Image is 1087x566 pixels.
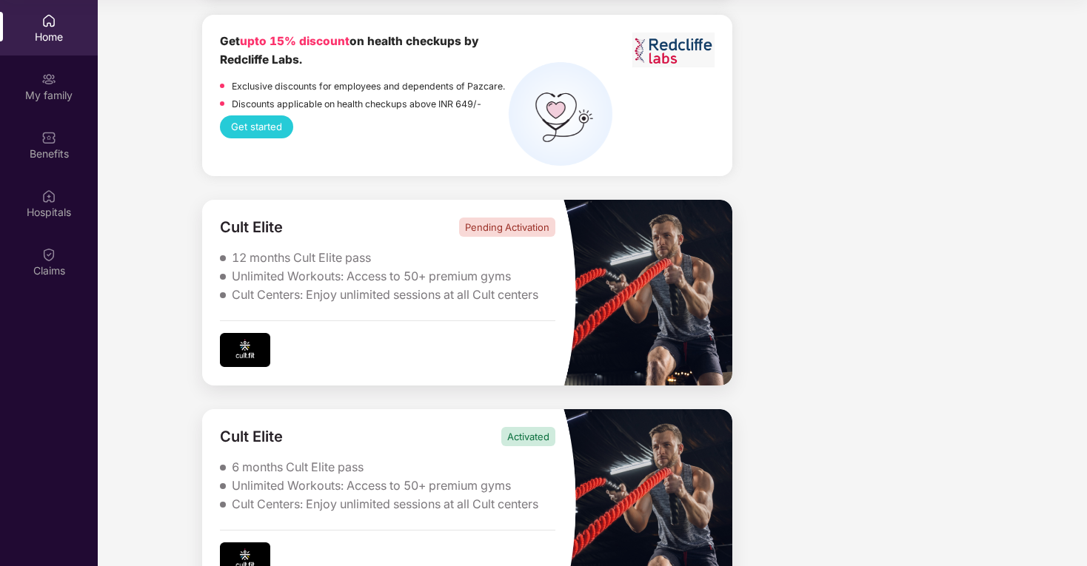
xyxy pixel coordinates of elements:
img: svg+xml;base64,PHN2ZyBpZD0iQmVuZWZpdHMiIHhtbG5zPSJodHRwOi8vd3d3LnczLm9yZy8yMDAwL3N2ZyIgd2lkdGg9Ij... [41,130,56,145]
div: Cult Elite [220,428,283,445]
div: Cult Centers: Enjoy unlimited sessions at all Cult centers [232,496,538,512]
div: Pending Activation [459,218,555,237]
img: svg+xml;base64,PHN2ZyBpZD0iQ2xhaW0iIHhtbG5zPSJodHRwOi8vd3d3LnczLm9yZy8yMDAwL3N2ZyIgd2lkdGg9IjIwIi... [41,247,56,262]
div: Unlimited Workouts: Access to 50+ premium gyms [232,269,511,284]
div: Unlimited Workouts: Access to 50+ premium gyms [232,478,511,493]
img: Gym.png [563,200,732,385]
p: Discounts applicable on health checkups above INR 649/- [232,97,482,111]
div: 12 months Cult Elite pass [232,250,371,266]
b: Get on health checkups by Redcliffe Labs. [220,34,479,66]
img: cultfit.png [220,333,270,366]
button: Get started [220,115,293,138]
img: health%20check%20(1).png [509,62,612,166]
div: Cult Centers: Enjoy unlimited sessions at all Cult centers [232,287,538,303]
img: svg+xml;base64,PHN2ZyBpZD0iSG9zcGl0YWxzIiB4bWxucz0iaHR0cDovL3d3dy53My5vcmcvMjAwMC9zdmciIHdpZHRoPS... [41,189,56,203]
div: 6 months Cult Elite pass [232,459,364,475]
span: upto 15% discount [240,34,349,48]
div: Activated [501,427,555,446]
img: svg+xml;base64,PHN2ZyB3aWR0aD0iMjAiIGhlaWdodD0iMjAiIHZpZXdCb3g9IjAgMCAyMCAyMCIgZmlsbD0ibm9uZSIgeG... [41,72,56,87]
p: Exclusive discounts for employees and dependents of Pazcare. [232,79,505,93]
img: svg+xml;base64,PHN2ZyBpZD0iSG9tZSIgeG1sbnM9Imh0dHA6Ly93d3cudzMub3JnLzIwMDAvc3ZnIiB3aWR0aD0iMjAiIG... [41,13,56,28]
img: Screenshot%202023-06-01%20at%2011.51.45%20AM.png [632,33,715,67]
div: Cult Elite [220,218,283,236]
